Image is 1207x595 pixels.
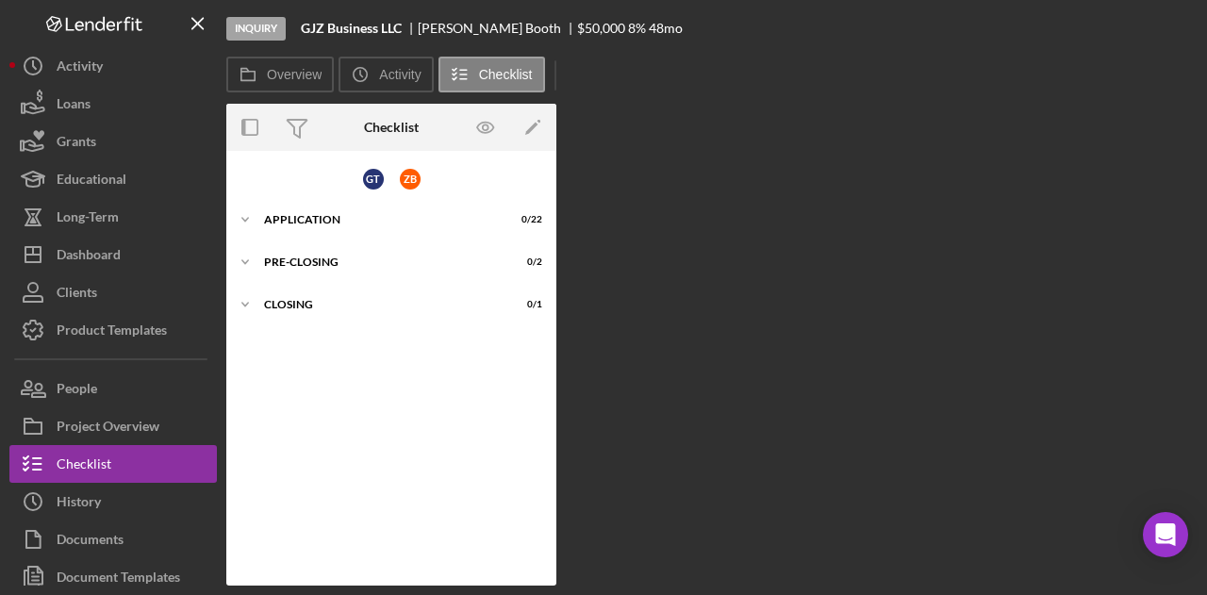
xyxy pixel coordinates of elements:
span: $50,000 [577,20,625,36]
button: Project Overview [9,407,217,445]
button: Overview [226,57,334,92]
div: Z B [400,169,421,190]
b: GJZ Business LLC [301,21,402,36]
div: Grants [57,123,96,165]
div: Pre-Closing [264,256,495,268]
div: 0 / 22 [508,214,542,225]
div: Activity [57,47,103,90]
div: 48 mo [649,21,683,36]
div: Product Templates [57,311,167,354]
div: Open Intercom Messenger [1143,512,1188,557]
div: History [57,483,101,525]
button: Long-Term [9,198,217,236]
button: Activity [339,57,433,92]
label: Overview [267,67,322,82]
label: Activity [379,67,421,82]
div: 0 / 1 [508,299,542,310]
div: Long-Term [57,198,119,240]
div: Closing [264,299,495,310]
button: Grants [9,123,217,160]
div: 8 % [628,21,646,36]
button: Checklist [9,445,217,483]
button: Dashboard [9,236,217,273]
div: Checklist [364,120,419,135]
button: Documents [9,521,217,558]
div: People [57,370,97,412]
button: Product Templates [9,311,217,349]
button: Activity [9,47,217,85]
div: G T [363,169,384,190]
button: History [9,483,217,521]
button: Educational [9,160,217,198]
div: Loans [57,85,91,127]
div: Clients [57,273,97,316]
div: Application [264,214,495,225]
div: Educational [57,160,126,203]
div: Project Overview [57,407,159,450]
button: Checklist [438,57,545,92]
div: [PERSON_NAME] Booth [418,21,577,36]
div: Checklist [57,445,111,488]
button: Clients [9,273,217,311]
div: Dashboard [57,236,121,278]
button: People [9,370,217,407]
div: Inquiry [226,17,286,41]
label: Checklist [479,67,533,82]
div: Documents [57,521,124,563]
button: Loans [9,85,217,123]
div: 0 / 2 [508,256,542,268]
